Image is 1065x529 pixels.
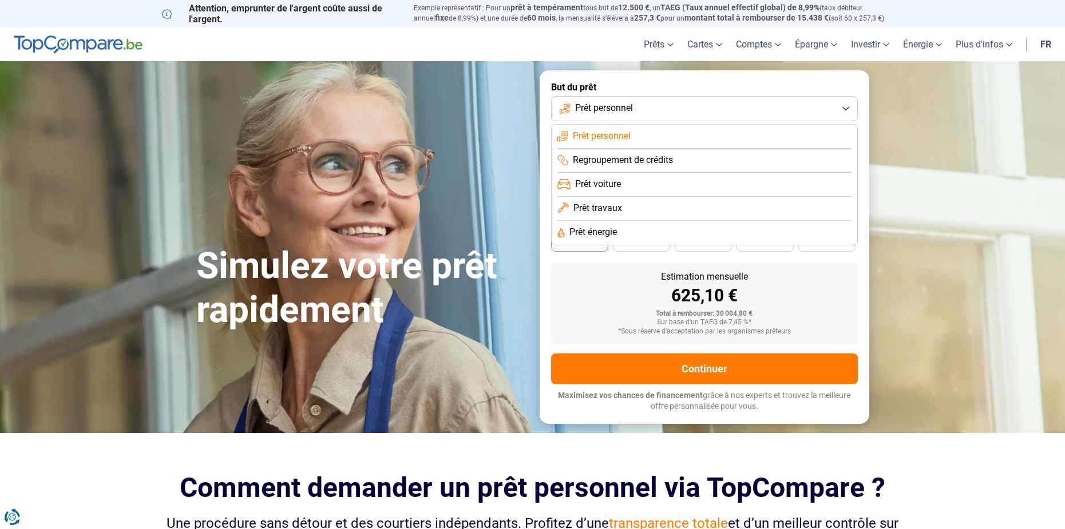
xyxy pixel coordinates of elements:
[551,353,858,384] button: Continuer
[560,287,849,304] div: 625,10 €
[560,310,849,318] div: Total à rembourser: 30 004,80 €
[162,3,400,25] p: Attention, emprunter de l'argent coûte aussi de l'argent.
[753,240,778,246] span: 30 mois
[558,391,703,400] span: Maximisez vos chances de financement
[573,154,673,166] span: Regroupement de crédits
[949,27,1019,61] a: Plus d'infos
[527,13,556,22] span: 60 mois
[551,390,858,412] p: grâce à nos experts et trouvez la meilleure offre personnalisée pour vous.
[573,130,631,142] span: Prêt personnel
[729,27,788,61] a: Comptes
[567,240,592,246] span: 48 mois
[14,35,142,54] img: TopCompare
[560,328,849,336] div: *Sous réserve d'acceptation par les organismes prêteurs
[551,96,858,121] button: Prêt personnel
[573,202,622,214] span: Prêt travaux
[844,27,896,61] a: Investir
[162,472,904,503] h2: Comment demander un prêt personnel via TopCompare ?
[896,27,949,61] a: Énergie
[575,102,633,114] span: Prêt personnel
[560,272,849,281] div: Estimation mensuelle
[618,3,650,12] span: 12.500 €
[634,13,660,22] span: 257,3 €
[551,82,858,93] label: But du prêt
[575,178,621,190] span: Prêt voiture
[560,319,849,327] div: Sur base d'un TAEG de 7,45 %*
[629,240,654,246] span: 42 mois
[788,27,844,61] a: Épargne
[414,3,904,23] p: Exemple représentatif : Pour un tous but de , un (taux débiteur annuel de 8,99%) et une durée de ...
[637,27,680,61] a: Prêts
[569,226,617,238] span: Prêt énergie
[814,240,840,246] span: 24 mois
[1034,27,1058,61] a: fr
[435,13,449,22] span: fixe
[680,27,729,61] a: Cartes
[684,13,829,22] span: montant total à rembourser de 15.438 €
[196,244,526,332] h1: Simulez votre prêt rapidement
[660,3,819,12] span: TAEG (Taux annuel effectif global) de 8,99%
[691,240,716,246] span: 36 mois
[510,3,583,12] span: prêt à tempérament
